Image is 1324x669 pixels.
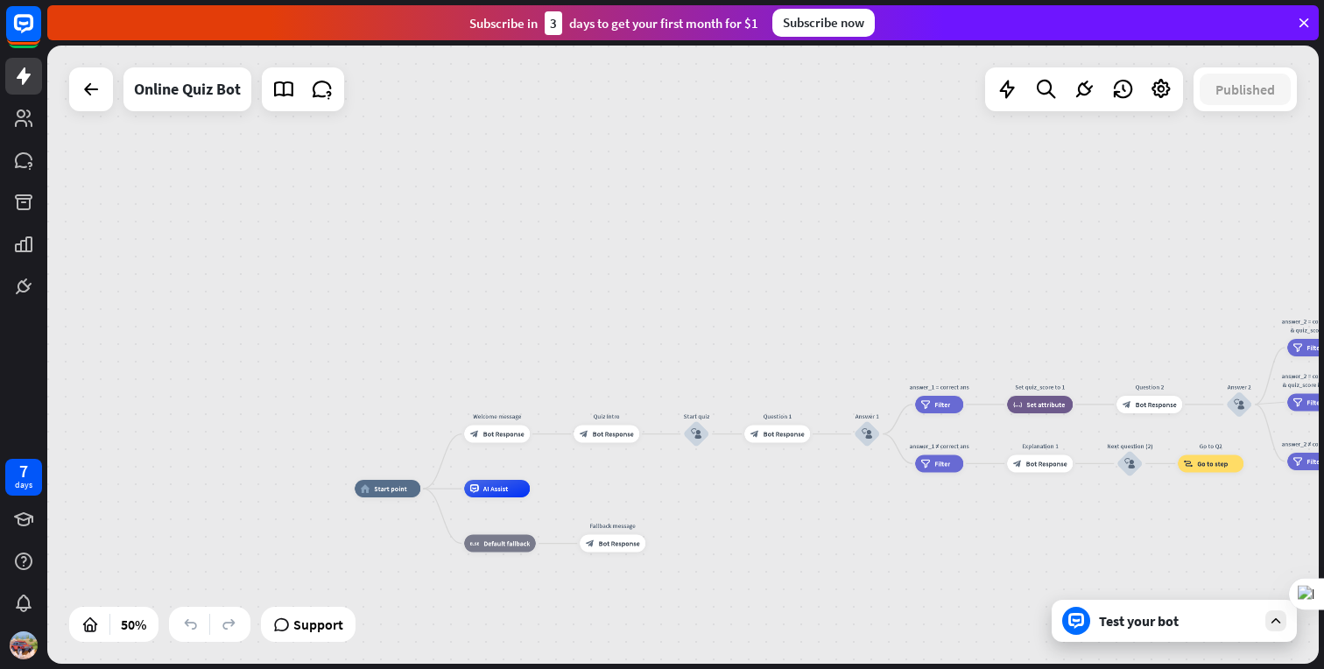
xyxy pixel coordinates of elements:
i: filter [1293,457,1303,466]
button: Open LiveChat chat widget [14,7,67,60]
i: filter [1293,343,1303,352]
i: block_bot_response [750,430,759,439]
span: Go to step [1197,459,1228,468]
span: Filter [1306,343,1322,352]
i: block_user_input [1234,399,1244,410]
i: block_bot_response [580,430,588,439]
i: block_user_input [691,429,701,440]
i: block_set_attribute [1013,400,1023,409]
i: block_fallback [470,539,480,548]
i: block_user_input [862,429,872,440]
span: Bot Response [599,539,640,548]
span: Filter [1306,398,1322,406]
span: Filter [934,459,950,468]
span: AI Assist [483,484,509,493]
i: block_user_input [1124,458,1135,468]
div: Set quiz_score to 1 [1001,383,1080,391]
span: Set attribute [1026,400,1065,409]
div: Answer 1 [841,412,893,421]
i: home_2 [361,484,370,493]
span: Support [293,610,343,638]
div: Question 1 [738,412,817,421]
div: answer_1 ≠ correct ans [909,441,970,450]
i: filter [1293,398,1303,406]
div: Fallback message [574,522,652,531]
i: block_bot_response [586,539,595,548]
div: Go to Q2 [1172,441,1250,450]
span: Bot Response [764,430,805,439]
span: Bot Response [483,430,525,439]
div: Subscribe now [772,9,875,37]
i: block_bot_response [1013,459,1022,468]
span: Filter [934,400,950,409]
i: block_bot_response [470,430,479,439]
span: Default fallback [483,539,530,548]
button: Published [1200,74,1291,105]
a: 7 days [5,459,42,496]
span: Bot Response [593,430,634,439]
span: Start point [374,484,407,493]
div: days [15,479,32,491]
i: filter [921,400,931,409]
div: Explanation 1 [1001,441,1080,450]
span: Filter [1306,457,1322,466]
span: Bot Response [1026,459,1067,468]
i: block_goto [1184,459,1194,468]
div: Question 2 [1110,383,1189,391]
div: answer_1 = correct ans [909,383,970,391]
div: Welcome message [458,412,537,421]
i: block_bot_response [1123,400,1131,409]
div: Next question (2) [1103,441,1156,450]
div: Start quiz [670,412,722,421]
span: Bot Response [1136,400,1177,409]
i: filter [921,459,931,468]
div: 7 [19,463,28,479]
div: Quiz Intro [567,412,646,421]
div: Test your bot [1099,612,1257,630]
div: Online Quiz Bot [134,67,241,111]
div: 3 [545,11,562,35]
div: Subscribe in days to get your first month for $1 [469,11,758,35]
div: Answer 2 [1213,383,1265,391]
div: 50% [116,610,151,638]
